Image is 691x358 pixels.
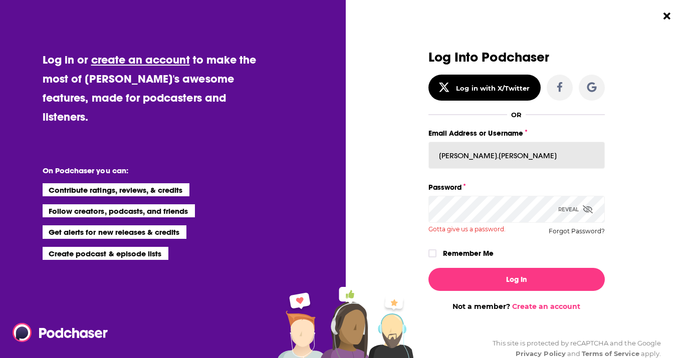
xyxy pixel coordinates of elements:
[512,302,580,311] a: Create an account
[558,196,593,223] div: Reveal
[13,323,101,342] a: Podchaser - Follow, Share and Rate Podcasts
[43,204,195,217] li: Follow creators, podcasts, and friends
[91,53,190,67] a: create an account
[428,223,605,233] div: Gotta give us a password.
[582,349,639,357] a: Terms of Service
[43,183,190,196] li: Contribute ratings, reviews, & credits
[549,228,605,235] button: Forgot Password?
[428,181,605,194] label: Password
[516,349,566,357] a: Privacy Policy
[43,247,168,260] li: Create podcast & episode lists
[456,84,530,92] div: Log in with X/Twitter
[511,111,522,119] div: OR
[428,50,605,65] h3: Log Into Podchaser
[428,268,605,291] button: Log In
[428,142,605,169] input: Email Address or Username
[428,75,541,101] button: Log in with X/Twitter
[43,225,186,238] li: Get alerts for new releases & credits
[443,247,494,260] label: Remember Me
[428,302,605,311] div: Not a member?
[657,7,676,26] button: Close Button
[428,127,605,140] label: Email Address or Username
[13,323,109,342] img: Podchaser - Follow, Share and Rate Podcasts
[43,166,243,175] li: On Podchaser you can:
